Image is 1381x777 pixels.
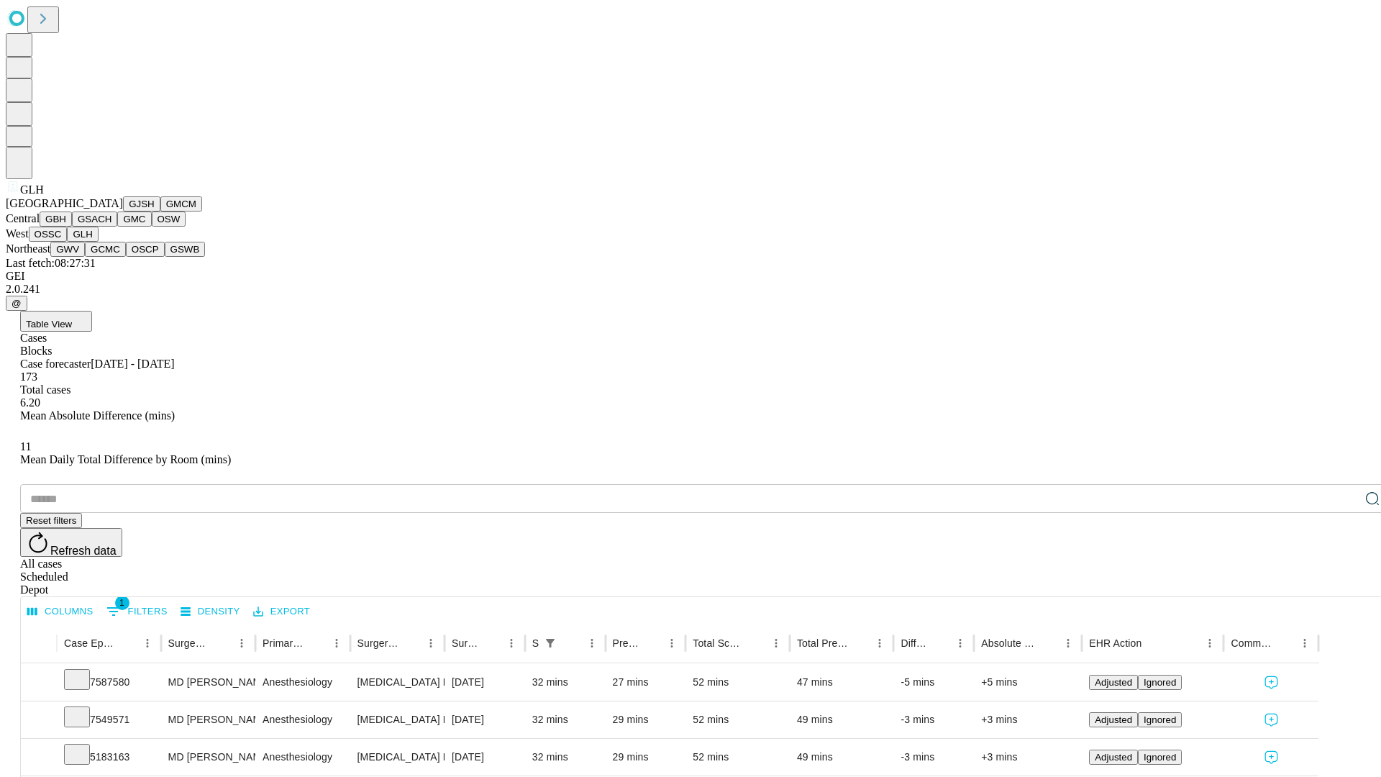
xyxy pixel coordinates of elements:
button: GJSH [123,196,160,212]
span: Reset filters [26,515,76,526]
button: Sort [1143,633,1163,653]
div: [MEDICAL_DATA] FLEXIBLE PROXIMAL DIAGNOSTIC [357,701,437,738]
span: [DATE] - [DATE] [91,358,174,370]
span: Mean Absolute Difference (mins) [20,409,175,422]
button: Expand [28,745,50,771]
span: Ignored [1144,714,1176,725]
div: -5 mins [901,664,967,701]
span: Adjusted [1095,677,1132,688]
button: Sort [481,633,501,653]
button: Show filters [540,633,560,653]
span: Ignored [1144,677,1176,688]
div: -3 mins [901,739,967,776]
div: EHR Action [1089,637,1141,649]
button: Menu [662,633,682,653]
div: [MEDICAL_DATA] FLEXIBLE PROXIMAL DIAGNOSTIC [357,664,437,701]
button: Sort [1038,633,1058,653]
div: Predicted In Room Duration [613,637,641,649]
div: 7587580 [64,664,154,701]
div: 52 mins [693,701,783,738]
div: Surgeon Name [168,637,210,649]
button: GMCM [160,196,202,212]
button: Refresh data [20,528,122,557]
div: +3 mins [981,701,1075,738]
div: [DATE] [452,664,518,701]
button: Adjusted [1089,712,1138,727]
div: 52 mins [693,664,783,701]
button: GLH [67,227,98,242]
span: 6.20 [20,396,40,409]
button: Menu [582,633,602,653]
button: GSWB [165,242,206,257]
button: Expand [28,708,50,733]
button: Ignored [1138,712,1182,727]
button: Table View [20,311,92,332]
button: Ignored [1138,675,1182,690]
div: 52 mins [693,739,783,776]
button: Sort [746,633,766,653]
div: 32 mins [532,664,598,701]
button: Density [177,601,244,623]
div: +3 mins [981,739,1075,776]
button: Export [250,601,314,623]
button: OSW [152,212,186,227]
div: [DATE] [452,701,518,738]
div: Surgery Name [357,637,399,649]
button: Menu [421,633,441,653]
button: GCMC [85,242,126,257]
button: Menu [1058,633,1078,653]
span: [GEOGRAPHIC_DATA] [6,197,123,209]
div: 32 mins [532,739,598,776]
div: Surgery Date [452,637,480,649]
button: Sort [930,633,950,653]
div: 1 active filter [540,633,560,653]
button: Menu [950,633,970,653]
div: Anesthesiology [263,664,342,701]
div: 29 mins [613,701,679,738]
span: Last fetch: 08:27:31 [6,257,96,269]
div: Comments [1231,637,1272,649]
span: 11 [20,440,31,453]
button: Select columns [24,601,97,623]
span: Ignored [1144,752,1176,763]
div: Scheduled In Room Duration [532,637,539,649]
div: GEI [6,270,1375,283]
div: Anesthesiology [263,701,342,738]
button: Sort [211,633,232,653]
button: Ignored [1138,750,1182,765]
div: MD [PERSON_NAME] E Md [168,664,248,701]
div: -3 mins [901,701,967,738]
span: Mean Daily Total Difference by Room (mins) [20,453,231,465]
div: Difference [901,637,929,649]
button: Sort [642,633,662,653]
div: 5183163 [64,739,154,776]
div: Total Scheduled Duration [693,637,744,649]
span: Table View [26,319,72,330]
div: +5 mins [981,664,1075,701]
button: GSACH [72,212,117,227]
div: 2.0.241 [6,283,1375,296]
button: Show filters [103,600,171,623]
div: 7549571 [64,701,154,738]
button: OSCP [126,242,165,257]
button: GWV [50,242,85,257]
button: GBH [40,212,72,227]
span: 1 [115,596,129,610]
button: OSSC [29,227,68,242]
button: Menu [1200,633,1220,653]
div: Anesthesiology [263,739,342,776]
button: Menu [327,633,347,653]
button: @ [6,296,27,311]
div: 32 mins [532,701,598,738]
span: Total cases [20,383,70,396]
button: Expand [28,671,50,696]
span: GLH [20,183,44,196]
button: Sort [562,633,582,653]
span: @ [12,298,22,309]
button: GMC [117,212,151,227]
button: Adjusted [1089,675,1138,690]
div: MD [PERSON_NAME] E Md [168,701,248,738]
div: Absolute Difference [981,637,1036,649]
span: Adjusted [1095,752,1132,763]
button: Menu [501,633,521,653]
